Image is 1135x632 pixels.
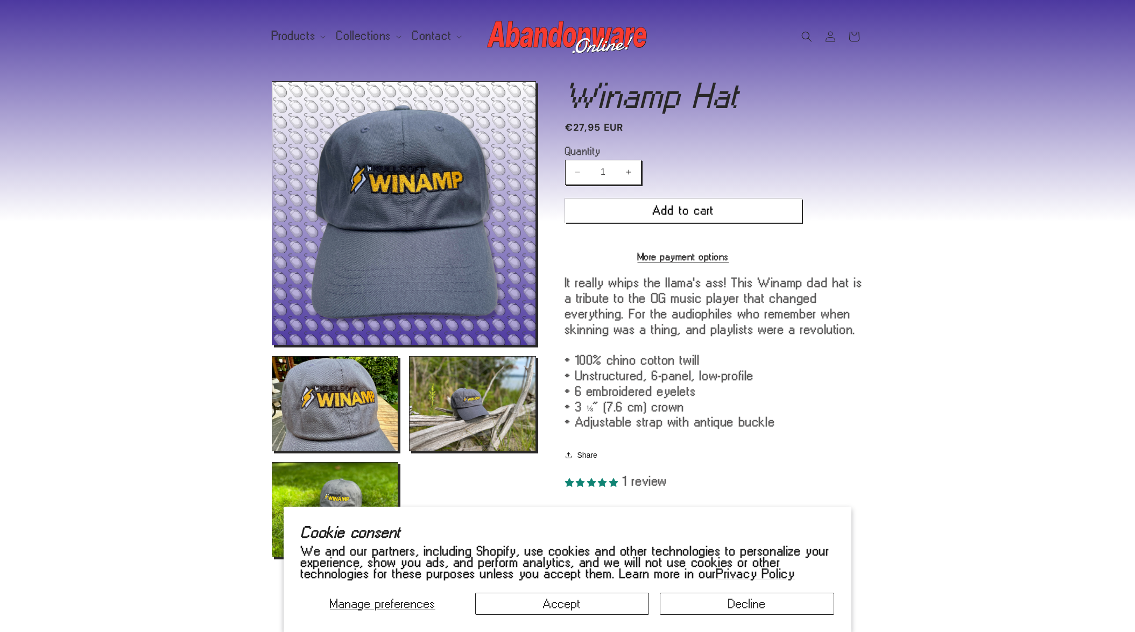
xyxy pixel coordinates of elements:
span: 1 review [623,474,667,488]
label: Quantity [565,146,802,157]
h2: Cookie consent [301,524,834,541]
a: Abandonware [483,11,652,62]
summary: Contact [406,25,466,47]
a: Privacy Policy [716,566,795,580]
span: 5.00 stars [565,474,623,488]
span: Contact [412,31,452,41]
span: Collections [336,31,391,41]
media-gallery: Gallery Viewer [272,81,538,557]
summary: Search [795,25,819,48]
div: It really whips the llama's ass! This Winamp dad hat is a tribute to the OG music player that cha... [565,275,864,430]
summary: Collections [330,25,406,47]
button: Manage preferences [301,593,464,615]
button: Add to cart [565,198,802,223]
h1: Winamp Hat [565,81,864,110]
span: Manage preferences [330,597,435,610]
img: Abandonware [487,15,648,58]
summary: Products [265,25,330,47]
span: Products [272,31,316,41]
p: We and our partners, including Shopify, use cookies and other technologies to personalize your ex... [301,545,834,579]
button: Accept [475,593,650,615]
a: More payment options [565,252,802,261]
span: €27,95 EUR [565,120,624,135]
button: Share [565,443,601,467]
button: Decline [660,593,834,615]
